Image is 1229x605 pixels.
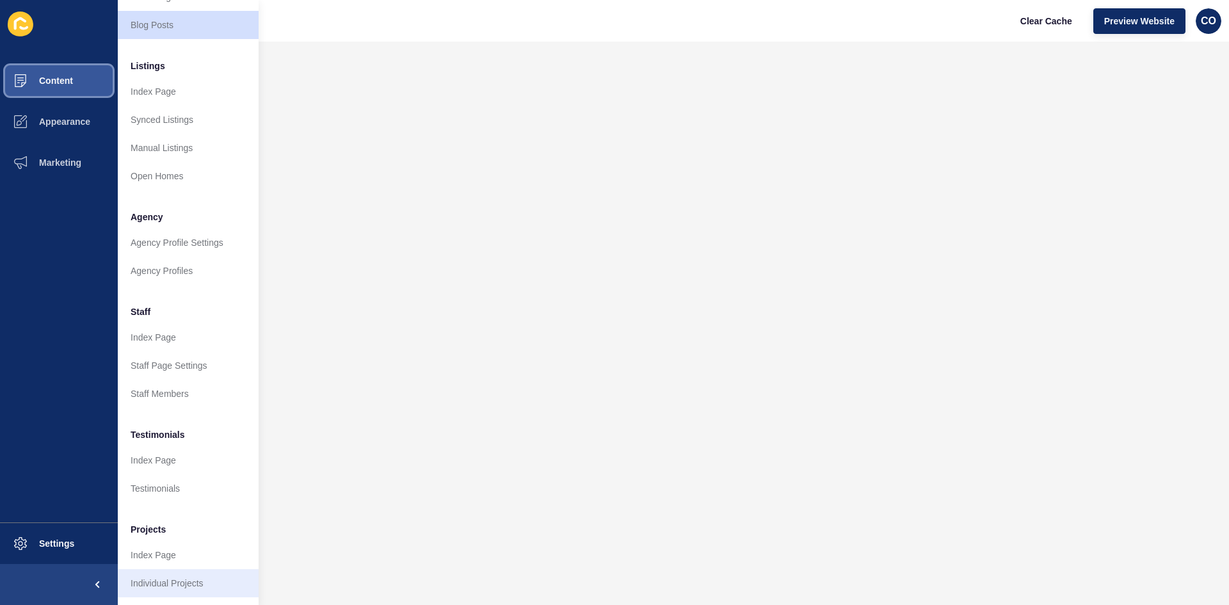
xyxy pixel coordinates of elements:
[131,305,150,318] span: Staff
[118,474,259,503] a: Testimonials
[118,162,259,190] a: Open Homes
[118,106,259,134] a: Synced Listings
[118,380,259,408] a: Staff Members
[118,229,259,257] a: Agency Profile Settings
[1093,8,1185,34] button: Preview Website
[118,569,259,597] a: Individual Projects
[118,77,259,106] a: Index Page
[131,428,185,441] span: Testimonials
[1020,15,1072,28] span: Clear Cache
[1104,15,1175,28] span: Preview Website
[131,523,166,536] span: Projects
[118,134,259,162] a: Manual Listings
[118,446,259,474] a: Index Page
[118,323,259,351] a: Index Page
[1201,15,1216,28] span: CO
[118,351,259,380] a: Staff Page Settings
[118,11,259,39] a: Blog Posts
[131,60,165,72] span: Listings
[118,257,259,285] a: Agency Profiles
[1009,8,1083,34] button: Clear Cache
[118,541,259,569] a: Index Page
[131,211,163,223] span: Agency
